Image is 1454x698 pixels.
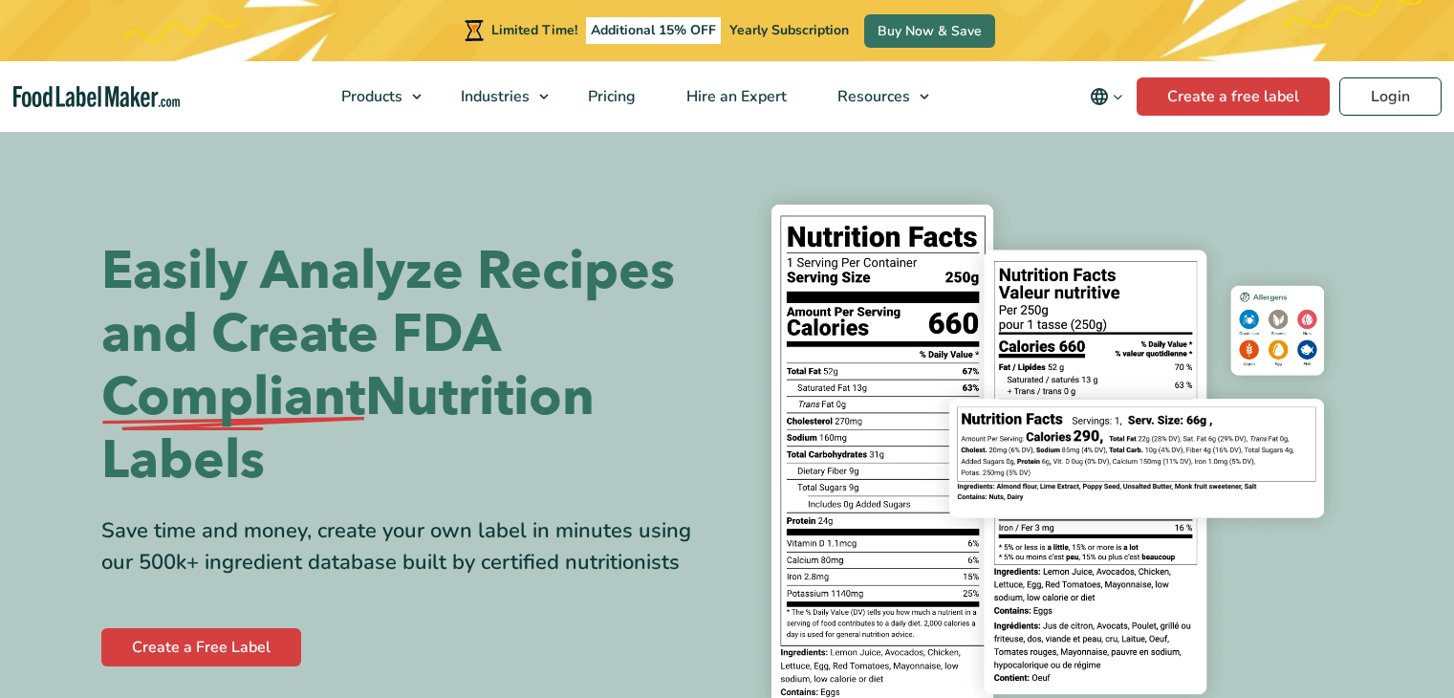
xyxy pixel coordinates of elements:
span: Yearly Subscription [729,21,849,39]
button: Change language [1076,77,1137,116]
div: Save time and money, create your own label in minutes using our 500k+ ingredient database built b... [101,515,713,578]
span: Pricing [582,86,638,107]
a: Food Label Maker homepage [13,86,180,108]
a: Create a Free Label [101,628,301,666]
span: Compliant [101,366,365,429]
a: Resources [813,61,939,132]
a: Hire an Expert [662,61,808,132]
a: Create a free label [1137,77,1330,116]
h1: Easily Analyze Recipes and Create FDA Nutrition Labels [101,240,713,492]
span: Additional 15% OFF [586,17,721,44]
span: Industries [455,86,532,107]
span: Resources [832,86,912,107]
span: Hire an Expert [681,86,789,107]
a: Login [1339,77,1442,116]
a: Products [316,61,431,132]
span: Limited Time! [491,21,577,39]
span: Products [336,86,404,107]
a: Pricing [563,61,657,132]
a: Buy Now & Save [864,14,995,48]
a: Industries [436,61,558,132]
